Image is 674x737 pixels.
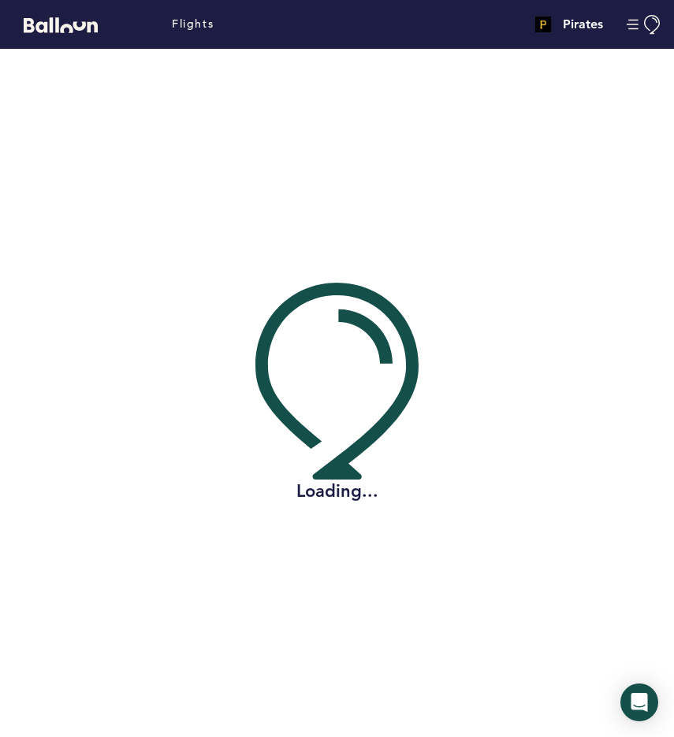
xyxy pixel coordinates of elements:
svg: Balloon [24,17,98,33]
div: Open Intercom Messenger [620,683,658,721]
h2: Loading... [255,480,419,503]
h4: Pirates [563,15,603,34]
a: Flights [172,16,214,33]
a: Balloon [12,16,98,32]
button: Manage Account [627,15,662,35]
